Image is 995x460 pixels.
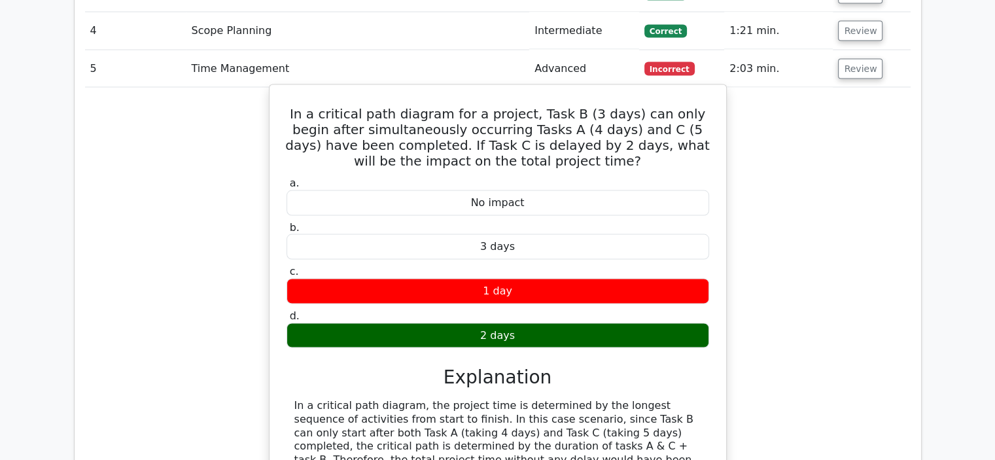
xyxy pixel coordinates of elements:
[287,323,709,349] div: 2 days
[186,50,530,88] td: Time Management
[838,59,882,79] button: Review
[644,62,695,75] span: Incorrect
[644,25,687,38] span: Correct
[529,12,639,50] td: Intermediate
[838,21,882,41] button: Review
[287,279,709,304] div: 1 day
[287,234,709,260] div: 3 days
[290,265,299,277] span: c.
[85,50,186,88] td: 5
[285,106,710,169] h5: In a critical path diagram for a project, Task B (3 days) can only begin after simultaneously occ...
[290,221,300,234] span: b.
[294,366,701,389] h3: Explanation
[724,50,833,88] td: 2:03 min.
[724,12,833,50] td: 1:21 min.
[287,190,709,216] div: No impact
[529,50,639,88] td: Advanced
[290,310,300,322] span: d.
[290,177,300,189] span: a.
[85,12,186,50] td: 4
[186,12,530,50] td: Scope Planning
